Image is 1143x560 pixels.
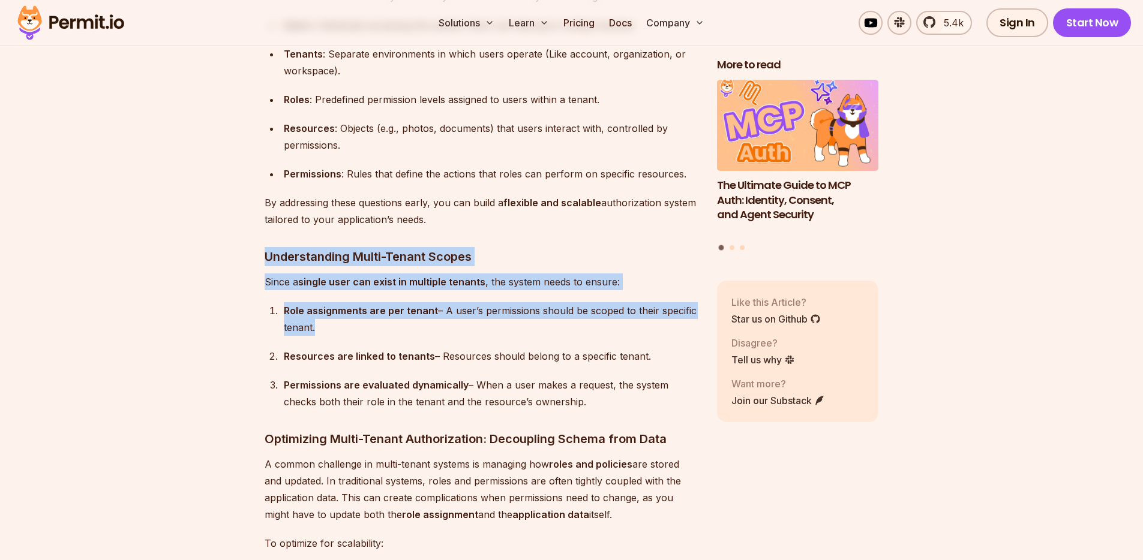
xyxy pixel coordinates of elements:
strong: Resources are linked to tenants [284,350,435,362]
div: : Objects (e.g., photos, documents) that users interact with, controlled by permissions. [284,120,698,153]
h2: More to read [717,58,879,73]
p: Disagree? [731,335,795,350]
strong: application data [512,508,589,520]
p: Like this Article? [731,294,821,309]
a: Start Now [1053,8,1132,37]
p: To optimize for scalability: [265,535,698,552]
h3: The Ultimate Guide to MCP Auth: Identity, Consent, and Agent Security [717,177,879,222]
strong: Resources [284,122,335,134]
strong: Permissions [284,168,341,180]
p: By addressing these questions early, you can build a authorization system tailored to your applic... [265,194,698,228]
strong: flexible and scalable [503,197,601,209]
div: : Separate environments in which users operate (Like account, organization, or workspace). [284,46,698,79]
img: Permit logo [12,2,130,43]
strong: role assignment [402,508,478,520]
p: A common challenge in multi-tenant systems is managing how are stored and updated. In traditional... [265,456,698,523]
a: Sign In [986,8,1048,37]
strong: single user can exist in multiple tenants [298,276,485,288]
div: : Rules that define the actions that roles can perform on specific resources. [284,165,698,182]
a: Star us on Github [731,311,821,326]
a: 5.4k [916,11,972,35]
div: Posts [717,80,879,252]
a: Docs [604,11,637,35]
span: 5.4k [937,16,964,30]
button: Go to slide 1 [719,245,724,250]
strong: Role assignments are per tenant [284,305,438,317]
img: The Ultimate Guide to MCP Auth: Identity, Consent, and Agent Security [717,80,879,171]
a: The Ultimate Guide to MCP Auth: Identity, Consent, and Agent SecurityThe Ultimate Guide to MCP Au... [717,80,879,237]
strong: Permissions are evaluated dynamically [284,379,469,391]
h3: Understanding Multi-Tenant Scopes [265,247,698,266]
h3: Optimizing Multi-Tenant Authorization: Decoupling Schema from Data [265,429,698,448]
li: 1 of 3 [717,80,879,237]
div: : Predefined permission levels assigned to users within a tenant. [284,91,698,108]
div: – Resources should belong to a specific tenant. [284,348,698,365]
button: Go to slide 2 [730,245,734,249]
strong: Roles [284,94,310,106]
button: Company [641,11,709,35]
p: Since a , the system needs to ensure: [265,273,698,290]
a: Join our Substack [731,393,825,407]
a: Pricing [559,11,599,35]
button: Go to slide 3 [740,245,745,249]
button: Solutions [434,11,499,35]
strong: Tenants [284,48,323,60]
div: – When a user makes a request, the system checks both their role in the tenant and the resource’s... [284,377,698,410]
a: Tell us why [731,352,795,366]
strong: roles and policies [549,458,632,470]
div: – A user’s permissions should be scoped to their specific tenant. [284,302,698,336]
p: Want more? [731,376,825,390]
button: Learn [504,11,554,35]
